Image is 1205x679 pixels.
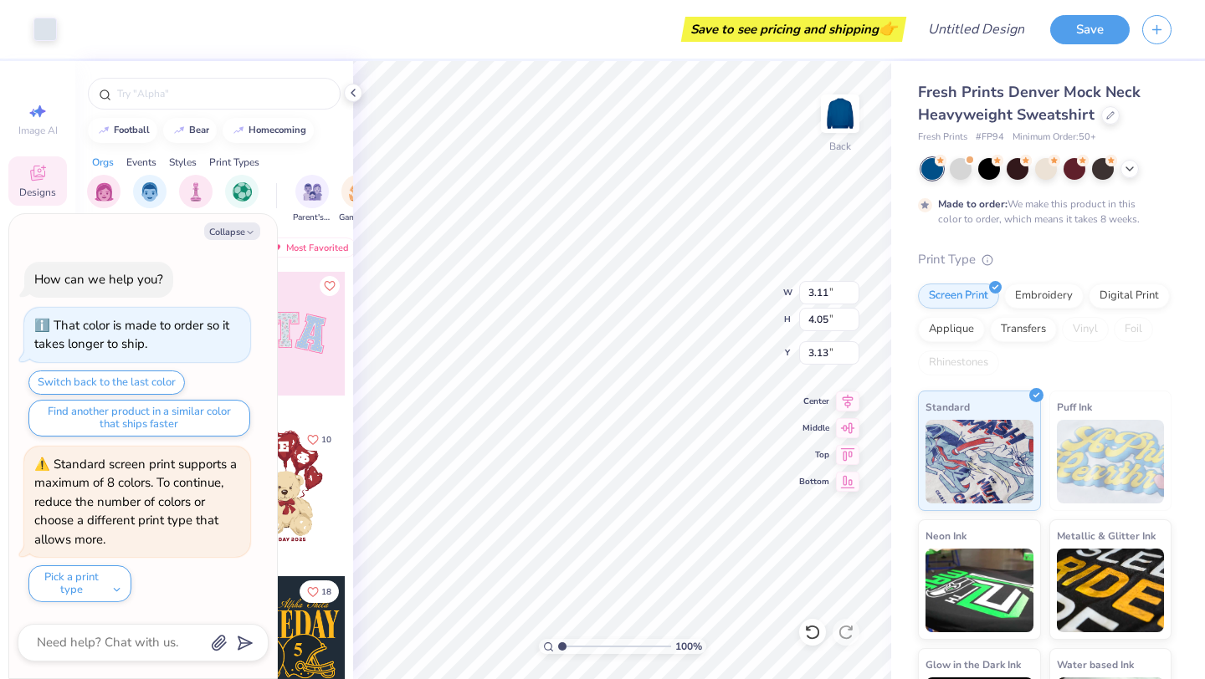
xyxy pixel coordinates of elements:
strong: Made to order: [938,197,1008,211]
span: Center [799,396,829,407]
span: Water based Ink [1057,656,1134,673]
span: Metallic & Glitter Ink [1057,527,1156,544]
div: Most Favorited [262,237,356,258]
span: Bottom [799,476,829,488]
span: Top [799,449,829,461]
span: 👉 [879,18,897,38]
span: Designs [19,186,56,199]
span: 18 [321,588,331,596]
input: Untitled Design [915,13,1038,46]
div: Print Types [209,155,259,170]
div: Styles [169,155,197,170]
span: Glow in the Dark Ink [926,656,1021,673]
span: Puff Ink [1057,398,1092,416]
button: Collapse [204,222,260,240]
button: football [88,118,157,143]
img: Sorority Image [95,182,114,202]
img: Puff Ink [1057,420,1165,503]
div: How can we help you? [34,271,163,288]
img: Standard [926,420,1033,503]
button: homecoming [223,118,314,143]
span: Standard [926,398,970,416]
input: Try "Alpha" [115,85,330,102]
span: Parent's Weekend [293,212,331,224]
div: Save to see pricing and shipping [685,17,902,42]
img: trend_line.gif [172,125,186,135]
div: Digital Print [1089,283,1170,309]
div: Orgs [92,155,114,170]
span: # FP94 [976,130,1004,145]
div: filter for Game Day [339,175,377,224]
button: Switch back to the last color [28,370,185,395]
div: filter for Sports [225,175,259,224]
button: bear [163,118,217,143]
button: filter button [131,175,169,224]
div: filter for Fraternity [131,175,169,224]
button: Like [300,580,339,603]
div: Screen Print [918,283,999,309]
span: Minimum Order: 50 + [1013,130,1096,145]
span: 10 [321,436,331,444]
div: bear [189,125,209,135]
span: Sorority [89,212,120,224]
div: homecoming [249,125,306,135]
button: Pick a print type [28,565,131,602]
button: Like [320,276,340,296]
div: Rhinestones [918,350,999,375]
span: Fresh Prints [918,130,967,145]
span: Sports [229,212,255,224]
span: Club [187,212,205,224]
div: Events [126,155,156,170]
button: Like [300,428,339,451]
div: filter for Club [179,175,213,224]
img: Parent's Weekend Image [303,182,322,202]
div: We make this product in this color to order, which means it takes 8 weeks. [938,197,1144,227]
img: Sports Image [233,182,252,202]
span: Fresh Prints Denver Mock Neck Heavyweight Sweatshirt [918,82,1141,125]
div: Back [829,139,851,154]
div: Embroidery [1004,283,1084,309]
img: Fraternity Image [141,182,159,202]
img: Neon Ink [926,549,1033,632]
button: filter button [293,175,331,224]
div: filter for Sorority [87,175,120,224]
button: filter button [179,175,213,224]
img: Game Day Image [349,182,368,202]
span: Image AI [18,124,58,137]
img: Metallic & Glitter Ink [1057,549,1165,632]
div: Vinyl [1062,317,1109,342]
img: trend_line.gif [232,125,245,135]
button: filter button [339,175,377,224]
img: trend_line.gif [97,125,110,135]
div: football [114,125,150,135]
span: Neon Ink [926,527,967,544]
img: Back [823,97,857,130]
img: Club Image [187,182,205,202]
div: Applique [918,317,985,342]
span: Game Day [339,212,377,224]
div: That color is made to order so it takes longer to ship. [34,317,229,353]
div: Foil [1114,317,1153,342]
div: Standard screen print supports a maximum of 8 colors. To continue, reduce the number of colors or... [34,456,237,548]
span: Middle [799,422,829,434]
div: Print Type [918,250,1172,269]
span: 100 % [675,639,702,654]
div: Transfers [990,317,1057,342]
button: Save [1050,15,1130,44]
button: filter button [87,175,120,224]
button: filter button [225,175,259,224]
div: filter for Parent's Weekend [293,175,331,224]
button: Find another product in a similar color that ships faster [28,400,250,436]
span: Fraternity [131,212,169,224]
